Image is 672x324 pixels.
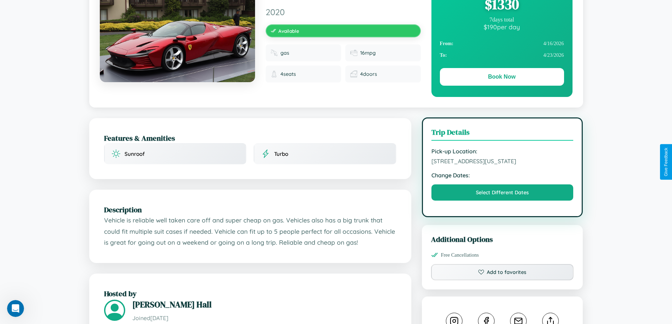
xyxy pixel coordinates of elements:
h3: Additional Options [431,234,574,244]
p: Joined [DATE] [132,313,396,323]
div: 4 / 23 / 2026 [440,49,564,61]
span: Turbo [274,151,288,157]
strong: Pick-up Location: [431,148,574,155]
span: Sunroof [125,151,145,157]
div: 7 days total [440,17,564,23]
iframe: Intercom live chat [7,300,24,317]
span: 2020 [266,7,421,17]
span: 16 mpg [360,50,376,56]
button: Book Now [440,68,564,86]
div: Give Feedback [664,148,668,176]
button: Add to favorites [431,264,574,280]
h3: Trip Details [431,127,574,141]
div: $ 190 per day [440,23,564,31]
span: Available [278,28,299,34]
h2: Description [104,204,396,215]
strong: To: [440,52,447,58]
span: 4 doors [360,71,377,77]
span: gas [280,50,289,56]
strong: From: [440,41,454,47]
strong: Change Dates: [431,172,574,179]
span: 4 seats [280,71,296,77]
img: Seats [271,71,278,78]
div: 4 / 16 / 2026 [440,38,564,49]
h2: Hosted by [104,288,396,299]
img: Fuel efficiency [350,49,357,56]
span: Free Cancellations [441,252,479,258]
img: Doors [350,71,357,78]
h3: [PERSON_NAME] Hall [132,299,396,310]
p: Vehicle is reliable well taken care off and super cheap on gas. Vehicles also has a big trunk tha... [104,215,396,248]
h2: Features & Amenities [104,133,396,143]
img: Fuel type [271,49,278,56]
button: Select Different Dates [431,184,574,201]
span: [STREET_ADDRESS][US_STATE] [431,158,574,165]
